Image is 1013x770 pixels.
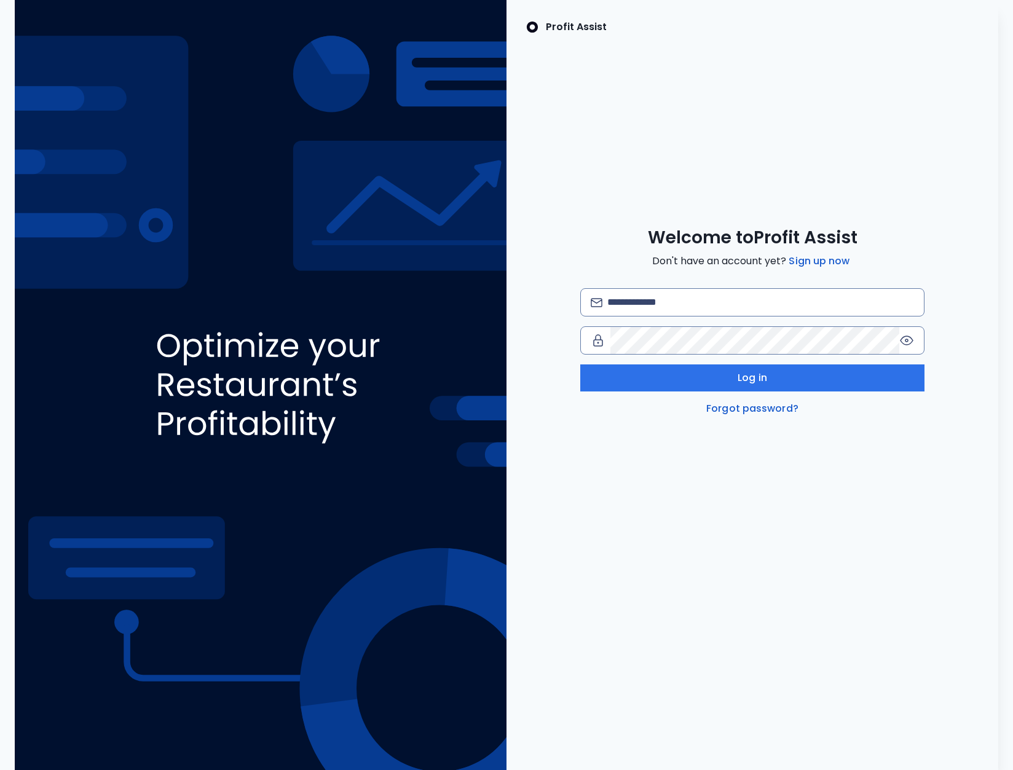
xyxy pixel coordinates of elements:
[591,298,602,307] img: email
[738,371,767,385] span: Log in
[648,227,857,249] span: Welcome to Profit Assist
[652,254,852,269] span: Don't have an account yet?
[580,364,924,391] button: Log in
[546,20,607,34] p: Profit Assist
[786,254,852,269] a: Sign up now
[526,20,538,34] img: SpotOn Logo
[704,401,801,416] a: Forgot password?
